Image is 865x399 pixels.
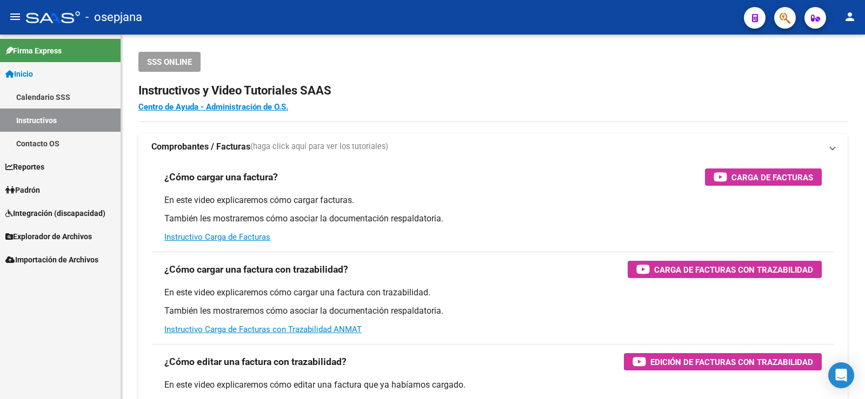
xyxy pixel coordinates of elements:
[164,232,270,242] a: Instructivo Carga de Facturas
[164,305,822,317] p: También les mostraremos cómo asociar la documentación respaldatoria.
[164,354,347,369] h3: ¿Cómo editar una factura con trazabilidad?
[164,324,362,334] a: Instructivo Carga de Facturas con Trazabilidad ANMAT
[138,80,848,101] h2: Instructivos y Video Tutoriales SAAS
[164,287,822,299] p: En este video explicaremos cómo cargar una factura con trazabilidad.
[250,141,388,153] span: (haga click aquí para ver los tutoriales)
[164,194,822,206] p: En este video explicaremos cómo cargar facturas.
[5,184,40,196] span: Padrón
[138,102,288,112] a: Centro de Ayuda - Administración de O.S.
[654,263,813,276] span: Carga de Facturas con Trazabilidad
[164,262,348,277] h3: ¿Cómo cargar una factura con trazabilidad?
[5,68,33,80] span: Inicio
[164,170,278,185] h3: ¿Cómo cargar una factura?
[628,261,822,278] button: Carga de Facturas con Trazabilidad
[650,355,813,369] span: Edición de Facturas con Trazabilidad
[147,57,192,67] span: SSS ONLINE
[731,171,813,184] span: Carga de Facturas
[164,379,822,391] p: En este video explicaremos cómo editar una factura que ya habíamos cargado.
[5,161,44,173] span: Reportes
[138,134,848,160] mat-expansion-panel-header: Comprobantes / Facturas(haga click aquí para ver los tutoriales)
[138,52,201,72] button: SSS ONLINE
[624,353,822,370] button: Edición de Facturas con Trazabilidad
[164,213,822,225] p: También les mostraremos cómo asociar la documentación respaldatoria.
[5,207,105,219] span: Integración (discapacidad)
[85,5,142,29] span: - osepjana
[151,141,250,153] strong: Comprobantes / Facturas
[5,254,98,266] span: Importación de Archivos
[828,362,854,388] div: Open Intercom Messenger
[5,45,62,57] span: Firma Express
[843,10,856,23] mat-icon: person
[9,10,22,23] mat-icon: menu
[705,168,822,186] button: Carga de Facturas
[5,231,92,242] span: Explorador de Archivos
